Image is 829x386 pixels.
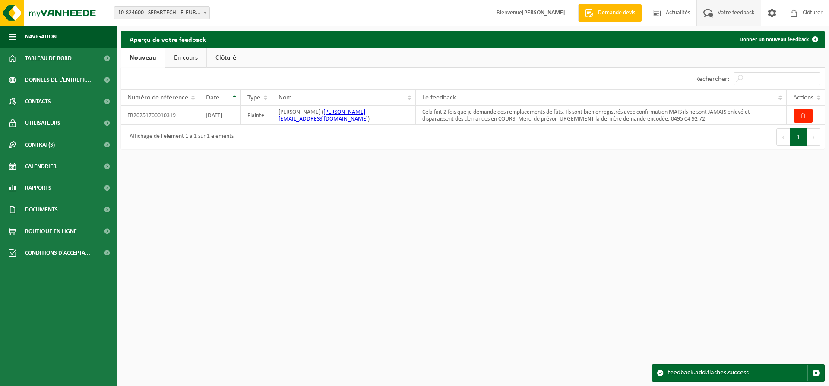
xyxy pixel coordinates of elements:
[668,365,807,381] div: feedback.add.flashes.success
[25,91,51,112] span: Contacts
[114,6,210,19] span: 10-824600 - SEPARTECH - FLEURUS
[247,94,260,101] span: Type
[25,242,90,264] span: Conditions d'accepta...
[125,129,234,145] div: Affichage de l'élément 1 à 1 sur 1 éléments
[25,26,57,48] span: Navigation
[278,109,368,122] a: [PERSON_NAME][EMAIL_ADDRESS][DOMAIN_NAME]
[278,94,292,101] span: Nom
[165,48,206,68] a: En cours
[25,199,58,220] span: Documents
[199,106,241,125] td: [DATE]
[25,220,77,242] span: Boutique en ligne
[776,128,790,146] button: Previous
[207,48,245,68] a: Clôturé
[25,134,55,156] span: Contrat(s)
[807,128,820,146] button: Next
[596,9,637,17] span: Demande devis
[422,94,456,101] span: Le feedback
[25,112,60,134] span: Utilisateurs
[416,106,787,125] td: Cela fait 2 fois que je demande des remplacements de fûts. Ils sont bien enregistrés avec confirm...
[121,106,199,125] td: FB20251700010319
[206,94,219,101] span: Date
[25,156,57,177] span: Calendrier
[25,177,51,199] span: Rapports
[272,106,416,125] td: [PERSON_NAME] ( )
[522,10,565,16] strong: [PERSON_NAME]
[793,94,813,101] span: Actions
[121,48,165,68] a: Nouveau
[121,31,215,48] h2: Aperçu de votre feedback
[733,31,824,48] a: Donner un nouveau feedback
[25,69,91,91] span: Données de l'entrepr...
[127,94,188,101] span: Numéro de référence
[241,106,272,125] td: Plainte
[25,48,72,69] span: Tableau de bord
[790,128,807,146] button: 1
[114,7,209,19] span: 10-824600 - SEPARTECH - FLEURUS
[578,4,642,22] a: Demande devis
[695,76,729,83] label: Rechercher:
